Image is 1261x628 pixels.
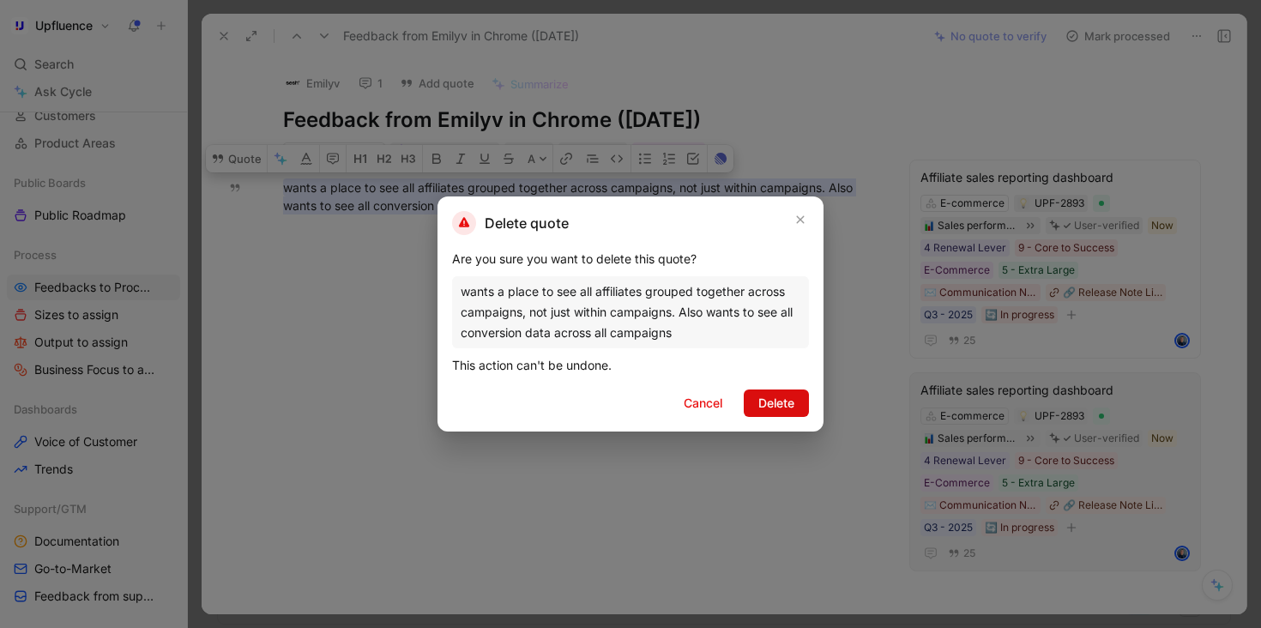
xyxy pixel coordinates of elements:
span: Delete [758,393,794,414]
h2: Delete quote [452,211,569,235]
button: Cancel [669,389,737,417]
div: wants a place to see all affiliates grouped together across campaigns, not just within campaigns.... [461,281,800,343]
button: Delete [744,389,809,417]
div: Are you sure you want to delete this quote? This action can't be undone. [452,249,809,376]
span: Cancel [684,393,722,414]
